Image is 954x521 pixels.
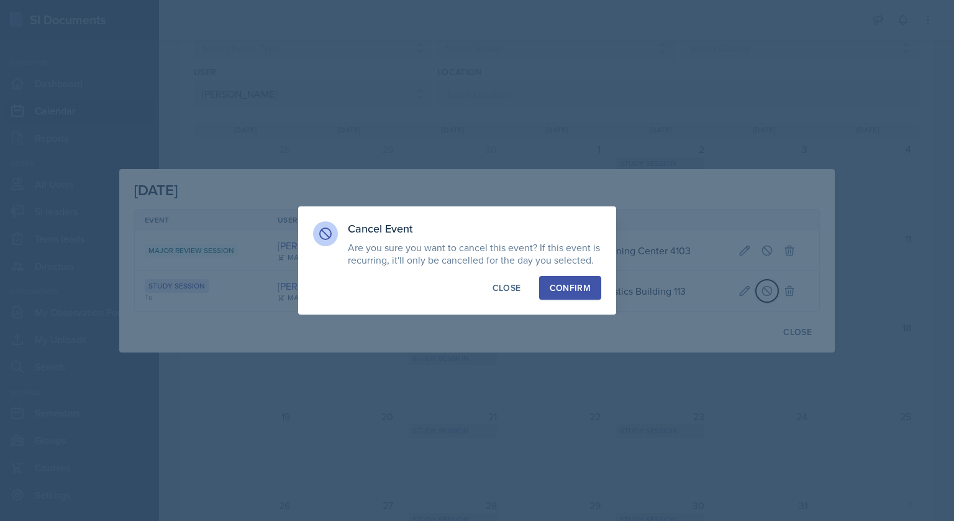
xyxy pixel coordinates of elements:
div: Confirm [550,282,591,294]
h3: Cancel Event [348,221,601,236]
button: Confirm [539,276,601,300]
p: Are you sure you want to cancel this event? If this event is recurring, it'll only be cancelled f... [348,241,601,266]
button: Close [482,276,532,300]
div: Close [493,282,521,294]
